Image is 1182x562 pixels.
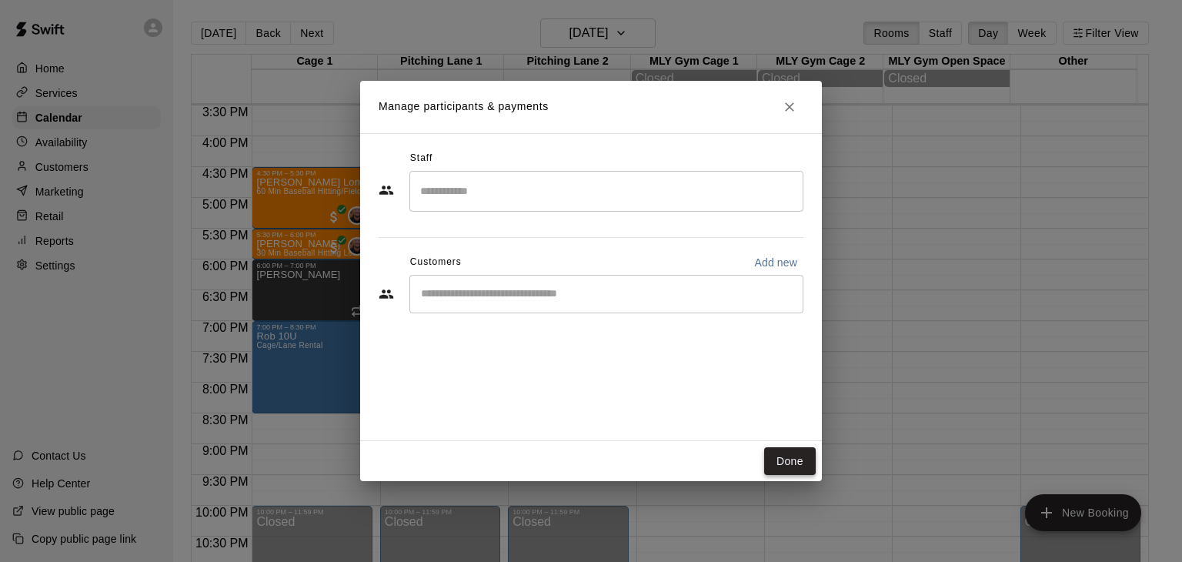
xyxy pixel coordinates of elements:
button: Close [776,93,803,121]
p: Add new [754,255,797,270]
svg: Customers [379,286,394,302]
span: Customers [410,250,462,275]
span: Staff [410,146,432,171]
p: Manage participants & payments [379,99,549,115]
button: Add new [748,250,803,275]
div: Start typing to search customers... [409,275,803,313]
button: Done [764,447,816,476]
svg: Staff [379,182,394,198]
div: Search staff [409,171,803,212]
